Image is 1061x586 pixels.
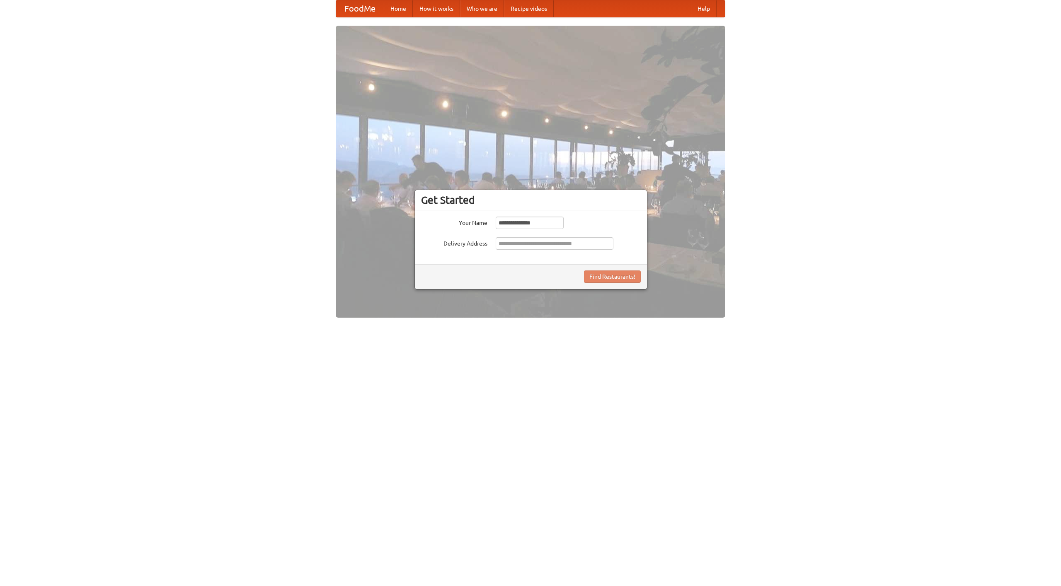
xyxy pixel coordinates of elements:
label: Delivery Address [421,237,487,248]
label: Your Name [421,217,487,227]
a: How it works [413,0,460,17]
h3: Get Started [421,194,641,206]
a: Home [384,0,413,17]
a: Who we are [460,0,504,17]
a: Recipe videos [504,0,554,17]
a: FoodMe [336,0,384,17]
a: Help [691,0,717,17]
button: Find Restaurants! [584,270,641,283]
